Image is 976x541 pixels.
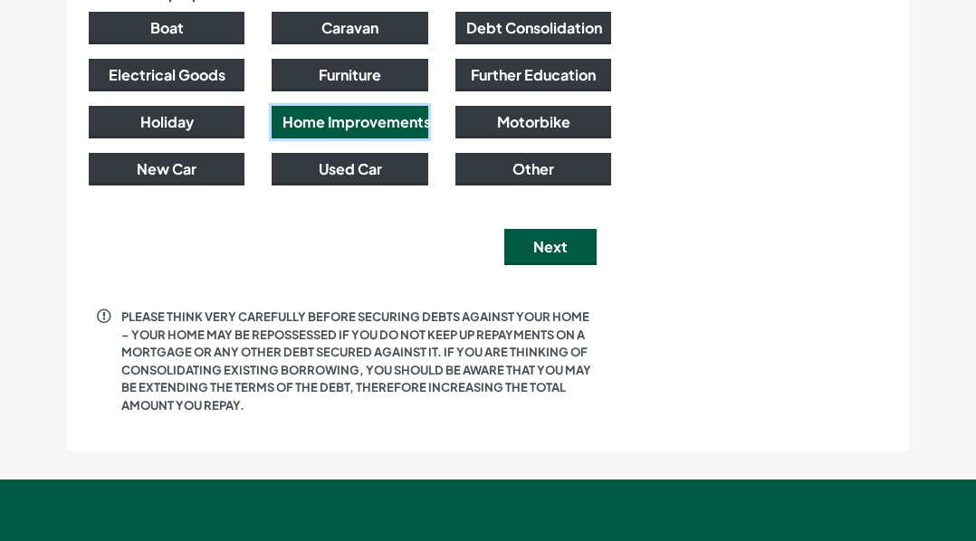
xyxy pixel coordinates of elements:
button: Used Car [272,153,427,185]
button: Further Education [455,59,611,91]
p: PLEASE THINK VERY CAREFULLY BEFORE SECURING DEBTS AGAINST YOUR HOME – YOUR HOME MAY BE REPOSSESSE... [121,308,597,414]
button: Debt Consolidation [455,12,611,44]
button: Boat [89,12,244,44]
button: Caravan [272,12,427,44]
button: Home Improvements [272,106,427,138]
button: Next [504,229,597,265]
button: Electrical Goods [89,59,244,91]
button: Holiday [89,106,244,138]
button: Motorbike [455,106,611,138]
button: Other [455,153,611,185]
button: Furniture [272,59,427,91]
button: New Car [89,153,244,185]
